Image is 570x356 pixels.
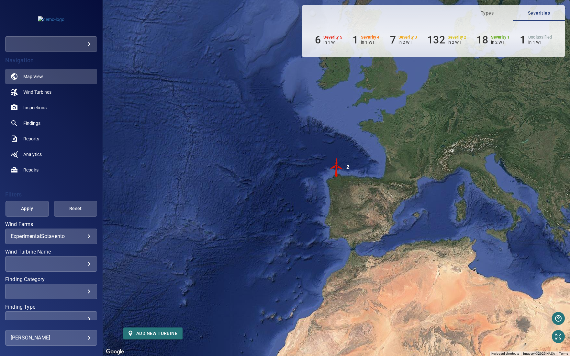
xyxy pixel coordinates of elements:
h6: Severity 2 [448,35,466,40]
label: Finding Category [5,277,97,282]
button: Apply [6,201,49,217]
h6: Severity 3 [398,35,417,40]
h6: Severity 4 [361,35,380,40]
li: Severity 5 [315,34,342,46]
span: Apply [14,205,40,213]
li: Severity 3 [390,34,417,46]
label: Finding Type [5,304,97,310]
span: Reports [23,136,39,142]
a: inspections noActive [5,100,97,115]
a: Terms (opens in new tab) [559,352,568,355]
h6: 1 [352,34,358,46]
a: Open this area in Google Maps (opens a new window) [104,348,126,356]
a: map active [5,69,97,84]
a: repairs noActive [5,162,97,178]
h6: Severity 1 [491,35,510,40]
a: reports noActive [5,131,97,147]
span: Imagery ©2025 NASA [523,352,555,355]
a: analytics noActive [5,147,97,162]
div: Finding Type [5,311,97,327]
li: Severity 2 [427,34,466,46]
span: Findings [23,120,40,126]
p: in 2 WT [491,40,510,45]
div: Wind Turbine Name [5,256,97,272]
img: windFarmIconCat5.svg [327,158,346,177]
p: in 1 WT [361,40,380,45]
p: in 2 WT [448,40,466,45]
span: Wind Turbines [23,89,51,95]
span: Repairs [23,167,39,173]
h4: Navigation [5,57,97,64]
h6: 1 [520,34,526,46]
span: Types [465,9,509,17]
h6: 6 [315,34,321,46]
button: Add new turbine [123,327,183,339]
p: in 2 WT [398,40,417,45]
span: Analytics [23,151,42,158]
label: Wind Turbine Name [5,249,97,255]
h6: Unclassified [528,35,552,40]
button: Keyboard shortcuts [491,351,519,356]
h6: 18 [476,34,488,46]
p: in 1 WT [323,40,342,45]
a: windturbines noActive [5,84,97,100]
img: Google [104,348,126,356]
h6: 132 [427,34,445,46]
li: Severity 1 [476,34,509,46]
span: Severities [517,9,561,17]
span: Reset [62,205,89,213]
button: Reset [54,201,97,217]
span: Map View [23,73,43,80]
span: Add new turbine [129,329,177,338]
a: findings noActive [5,115,97,131]
div: Wind Farms [5,229,97,244]
div: demo [5,36,97,52]
li: Severity Unclassified [520,34,552,46]
div: ExperimentalSotavento [11,233,92,239]
div: 2 [346,158,349,177]
span: Inspections [23,104,47,111]
img: demo-logo [38,16,64,23]
h6: 7 [390,34,396,46]
label: Wind Farms [5,222,97,227]
div: Finding Category [5,284,97,299]
div: [PERSON_NAME] [11,333,92,343]
gmp-advanced-marker: 2 [327,158,346,178]
p: in 1 WT [528,40,552,45]
h6: Severity 5 [323,35,342,40]
h4: Filters [5,191,97,198]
